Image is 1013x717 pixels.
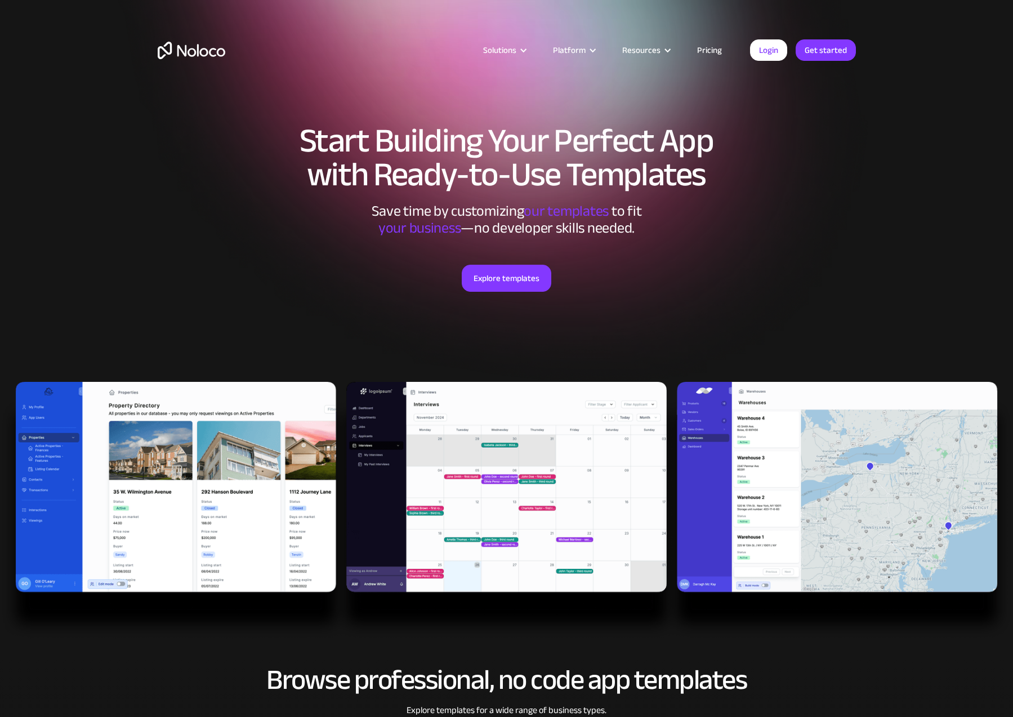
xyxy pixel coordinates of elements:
div: Platform [539,43,608,57]
span: your business [378,214,461,242]
a: Login [750,39,787,61]
h2: Browse professional, no code app templates [158,665,856,695]
a: Get started [796,39,856,61]
div: Solutions [483,43,516,57]
div: Save time by customizing to fit ‍ —no developer skills needed. [338,203,676,237]
div: Platform [553,43,586,57]
div: Solutions [469,43,539,57]
div: Resources [608,43,683,57]
div: Resources [622,43,661,57]
a: Pricing [683,43,736,57]
span: our templates [524,197,609,225]
a: Explore templates [462,265,551,292]
a: home [158,42,225,59]
h1: Start Building Your Perfect App with Ready-to-Use Templates [158,124,856,192]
